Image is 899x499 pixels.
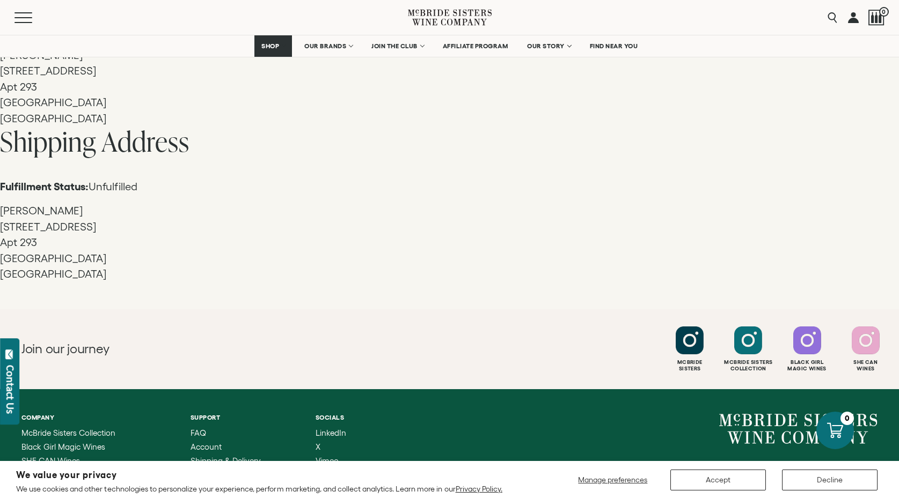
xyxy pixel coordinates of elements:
a: Black Girl Magic Wines [21,443,150,451]
a: Follow SHE CAN Wines on Instagram She CanWines [838,326,894,372]
span: X [316,442,320,451]
span: LinkedIn [316,428,346,437]
h2: Join our journey [21,340,407,358]
a: JOIN THE CLUB [364,35,430,57]
h2: We value your privacy [16,471,502,480]
a: AFFILIATE PROGRAM [436,35,515,57]
a: Follow McBride Sisters on Instagram McbrideSisters [662,326,718,372]
span: Account [191,442,222,451]
span: OUR BRANDS [304,42,346,50]
a: FIND NEAR YOU [583,35,645,57]
span: Vimeo [316,456,339,465]
div: Mcbride Sisters Collection [720,359,776,372]
button: Decline [782,470,878,490]
div: Mcbride Sisters [662,359,718,372]
div: 0 [840,412,854,425]
div: Black Girl Magic Wines [779,359,835,372]
span: AFFILIATE PROGRAM [443,42,508,50]
a: OUR BRANDS [297,35,359,57]
a: Shipping & Delivery [191,457,275,465]
a: Follow McBride Sisters Collection on Instagram Mcbride SistersCollection [720,326,776,372]
span: Manage preferences [578,475,647,484]
a: McBride Sisters Wine Company [719,414,878,444]
a: LinkedIn [316,429,353,437]
span: Shipping & Delivery [191,456,261,465]
a: McBride Sisters Collection [21,429,150,437]
button: Accept [670,470,766,490]
span: JOIN THE CLUB [371,42,418,50]
div: She Can Wines [838,359,894,372]
span: FIND NEAR YOU [590,42,638,50]
a: Account [191,443,275,451]
span: SHE CAN Wines [21,456,80,465]
p: We use cookies and other technologies to personalize your experience, perform marketing, and coll... [16,484,502,494]
span: 0 [879,7,889,17]
span: SHOP [261,42,280,50]
a: OUR STORY [520,35,578,57]
a: SHE CAN Wines [21,457,150,465]
button: Mobile Menu Trigger [14,12,53,23]
a: Privacy Policy. [456,485,502,493]
a: X [316,443,353,451]
span: Black Girl Magic Wines [21,442,105,451]
a: FAQ [191,429,275,437]
span: FAQ [191,428,206,437]
div: Contact Us [5,365,16,414]
a: SHOP [254,35,292,57]
a: Follow Black Girl Magic Wines on Instagram Black GirlMagic Wines [779,326,835,372]
span: OUR STORY [527,42,565,50]
button: Manage preferences [572,470,654,490]
a: Vimeo [316,457,353,465]
span: McBride Sisters Collection [21,428,115,437]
